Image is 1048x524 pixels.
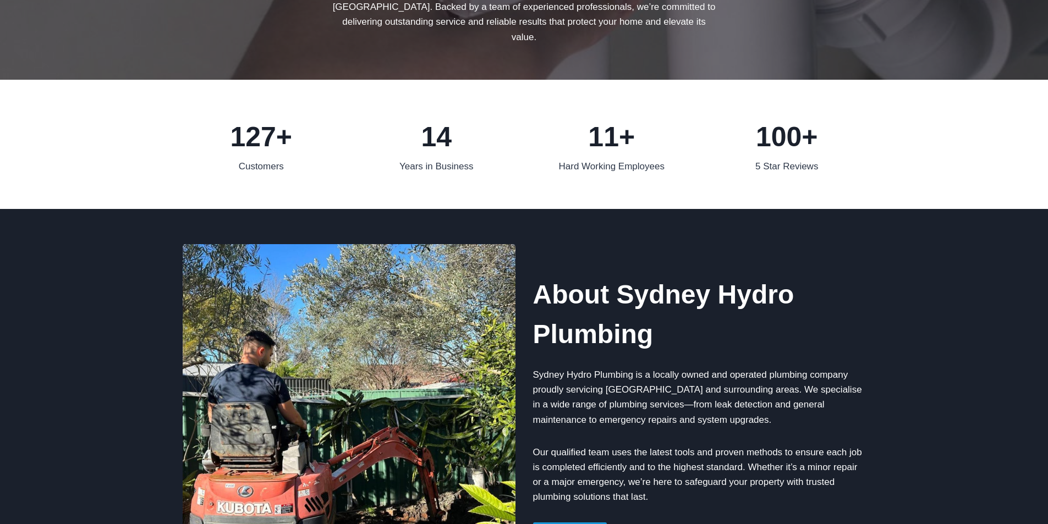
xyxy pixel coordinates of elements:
[358,159,515,174] div: Years in Business
[533,115,691,159] div: 11+
[183,115,341,159] div: 127+
[358,115,515,159] div: 14
[533,367,866,427] p: Sydney Hydro Plumbing is a locally owned and operated plumbing company proudly servicing [GEOGRAP...
[708,115,866,159] div: 100+
[183,159,341,174] div: Customers
[708,159,866,174] div: 5 Star Reviews
[533,275,866,354] h2: About Sydney Hydro Plumbing
[533,159,691,174] div: Hard Working Employees
[533,445,866,505] p: Our qualified team uses the latest tools and proven methods to ensure each job is completed effic...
